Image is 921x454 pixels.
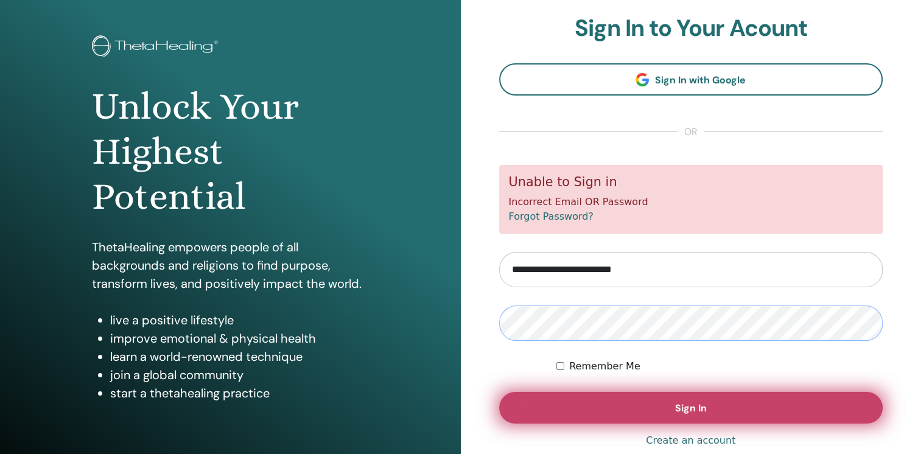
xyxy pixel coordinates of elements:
[675,402,707,414] span: Sign In
[110,366,368,384] li: join a global community
[110,329,368,347] li: improve emotional & physical health
[678,125,704,139] span: or
[646,433,735,448] a: Create an account
[499,63,883,96] a: Sign In with Google
[92,238,368,293] p: ThetaHealing empowers people of all backgrounds and religions to find purpose, transform lives, a...
[499,392,883,424] button: Sign In
[509,211,594,222] a: Forgot Password?
[569,359,640,374] label: Remember Me
[110,347,368,366] li: learn a world-renowned technique
[110,311,368,329] li: live a positive lifestyle
[499,15,883,43] h2: Sign In to Your Acount
[499,165,883,234] div: Incorrect Email OR Password
[655,74,746,86] span: Sign In with Google
[509,175,874,190] h5: Unable to Sign in
[556,359,883,374] div: Keep me authenticated indefinitely or until I manually logout
[110,384,368,402] li: start a thetahealing practice
[92,84,368,220] h1: Unlock Your Highest Potential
